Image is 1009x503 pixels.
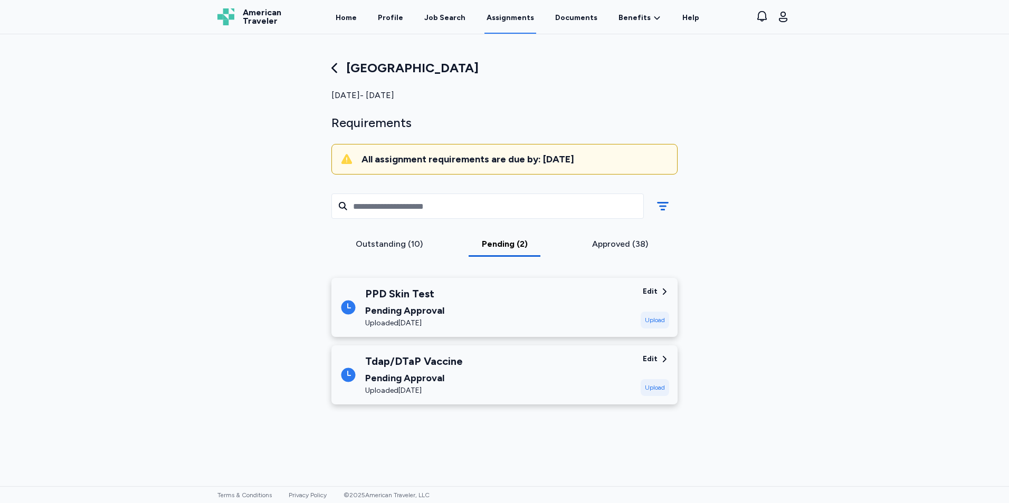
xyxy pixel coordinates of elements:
[217,8,234,25] img: Logo
[331,89,678,102] div: [DATE] - [DATE]
[643,286,658,297] div: Edit
[344,491,430,499] span: © 2025 American Traveler, LLC
[331,114,678,131] div: Requirements
[289,491,327,499] a: Privacy Policy
[361,153,669,166] div: All assignment requirements are due by: [DATE]
[618,13,651,23] span: Benefits
[641,312,669,328] div: Upload
[566,238,673,250] div: Approved (38)
[484,1,536,34] a: Assignments
[365,354,463,369] div: Tdap/DTaP Vaccine
[365,371,463,385] div: Pending Approval
[243,8,281,25] span: American Traveler
[365,318,444,328] div: Uploaded [DATE]
[641,379,669,396] div: Upload
[365,385,463,396] div: Uploaded [DATE]
[217,491,272,499] a: Terms & Conditions
[451,238,558,250] div: Pending (2)
[365,286,444,301] div: PPD Skin Test
[424,13,465,23] div: Job Search
[643,354,658,364] div: Edit
[365,303,444,318] div: Pending Approval
[618,13,661,23] a: Benefits
[336,238,443,250] div: Outstanding (10)
[331,60,678,76] div: [GEOGRAPHIC_DATA]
